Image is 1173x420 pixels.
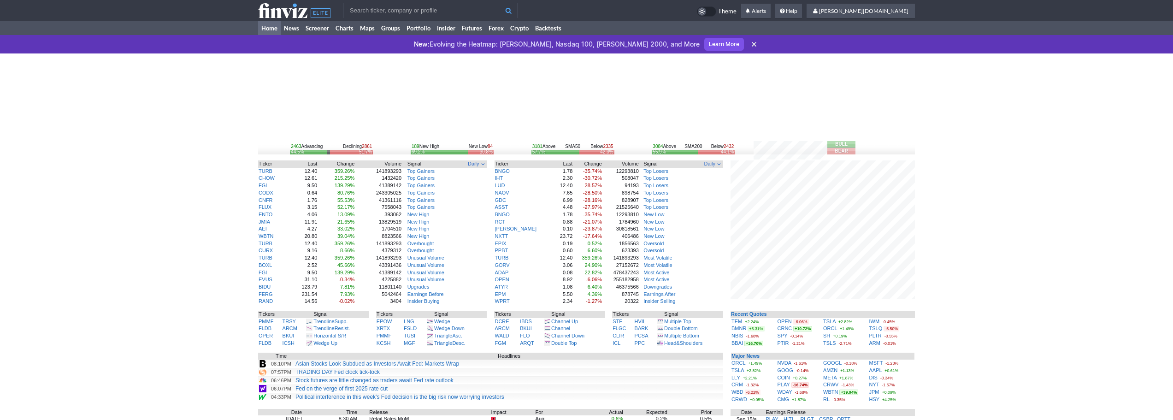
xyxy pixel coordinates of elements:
[635,325,648,331] a: BARK
[289,204,318,211] td: 3.15
[259,319,273,324] a: PMMF
[337,204,354,210] span: 52.17%
[554,189,573,197] td: 7.65
[495,284,508,290] a: ATYR
[259,233,273,239] a: WBTN
[731,367,744,373] a: TSLA
[643,190,668,195] a: Top Losers
[643,168,668,174] a: Top Losers
[653,150,666,154] div: 55.9%
[554,168,573,175] td: 1.78
[337,226,354,231] span: 33.02%
[602,197,639,204] td: 828907
[259,190,273,195] a: CODX
[407,219,430,225] a: New High
[355,197,402,204] td: 41361116
[289,233,318,240] td: 20.80
[551,333,584,338] a: Channel Down
[778,396,790,402] a: CMG
[259,325,271,331] a: FLDB
[495,291,506,297] a: EPM
[823,319,836,324] a: TSLA
[775,4,802,18] a: Help
[603,144,613,149] span: 2335
[711,143,734,150] div: Below
[407,233,430,239] a: New High
[377,325,390,331] a: XRTX
[778,333,788,338] a: SPY
[551,319,578,324] a: Channel Up
[407,255,444,260] a: Unusual Volume
[731,396,747,402] a: CRWD
[495,183,505,188] a: LUD
[404,325,417,331] a: FSLD
[643,204,668,210] a: Top Losers
[355,175,402,182] td: 1432420
[337,212,354,217] span: 13.09%
[778,340,789,346] a: PTIR
[495,212,510,217] a: BNGO
[495,204,508,210] a: ASST
[823,382,838,387] a: CRWV
[468,160,486,168] button: Daily
[412,144,419,149] span: 189
[414,40,430,48] span: New:
[613,340,620,346] a: ICL
[869,375,878,380] a: DIS
[602,160,639,168] th: Volume
[335,175,354,181] span: 215.25%
[295,369,380,375] a: TRADING DAY Fed clock tick-tock
[652,143,735,150] div: SMA200
[613,319,622,324] a: STE
[495,255,509,260] a: TURB
[823,325,837,331] a: ORCL
[377,319,392,324] a: EPOW
[551,340,577,346] a: Double Top
[295,394,504,400] a: Political interference in this week’s Fed decision is the big risk now worrying investors
[469,143,493,150] div: New Low
[407,168,435,174] a: Top Gainers
[407,197,435,203] a: Top Gainers
[495,197,506,203] a: GDC
[289,197,318,204] td: 1.76
[318,160,355,168] th: Change
[602,211,639,219] td: 12293810
[434,21,459,35] a: Insider
[259,226,267,231] a: AEI
[362,144,372,149] span: 2861
[778,367,793,373] a: GOOG
[520,333,530,338] a: FLO
[635,333,648,338] a: PCSA
[495,168,510,174] a: BNGO
[259,298,273,304] a: RAND
[643,175,668,181] a: Top Losers
[289,160,318,168] th: Last
[259,183,267,188] a: FGI
[495,262,510,268] a: GORV
[259,241,272,246] a: TURB
[643,262,672,268] a: Most Volatile
[869,367,882,373] a: AAPL
[602,168,639,175] td: 12293810
[434,319,450,324] a: Wedge
[613,325,626,331] a: FLGC
[731,340,743,346] a: BBAI
[551,325,570,331] a: Channel
[643,284,672,290] a: Downgrades
[377,340,391,346] a: KCSH
[403,21,434,35] a: Portfolio
[583,190,602,195] span: -28.50%
[377,333,391,338] a: PMMF
[404,340,415,346] a: MGF
[613,333,624,338] a: CLIR
[495,298,510,304] a: WPRT
[289,175,318,182] td: 12.61
[778,375,790,380] a: COIN
[731,311,767,317] a: Recent Quotes
[259,175,275,181] a: CHOW
[827,141,855,148] button: Bull
[337,219,354,225] span: 21.65%
[313,325,334,331] span: Trendline
[281,21,302,35] a: News
[259,340,271,346] a: FLDB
